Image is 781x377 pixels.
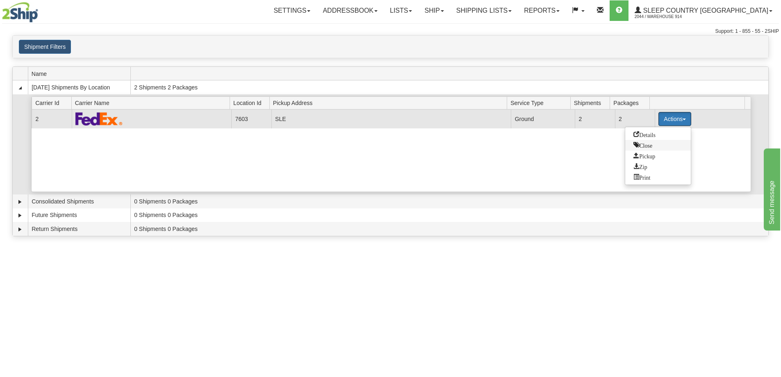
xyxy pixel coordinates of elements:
[613,96,649,109] span: Packages
[450,0,518,21] a: Shipping lists
[28,222,130,236] td: Return Shipments
[28,194,130,208] td: Consolidated Shipments
[32,67,130,80] span: Name
[16,225,24,233] a: Expand
[518,0,566,21] a: Reports
[628,0,779,21] a: Sleep Country [GEOGRAPHIC_DATA] 2044 / Warehouse 914
[625,151,691,161] a: Request a carrier pickup
[130,208,768,222] td: 0 Shipments 0 Packages
[633,163,647,169] span: Zip
[574,96,610,109] span: Shipments
[130,80,768,94] td: 2 Shipments 2 Packages
[633,153,655,158] span: Pickup
[271,110,511,128] td: SLE
[575,110,615,128] td: 2
[28,80,130,94] td: [DATE] Shipments By Location
[2,2,38,23] img: logo2044.jpg
[418,0,450,21] a: Ship
[625,172,691,183] a: Print or Download All Shipping Documents in one file
[28,208,130,222] td: Future Shipments
[19,40,71,54] button: Shipment Filters
[16,211,24,219] a: Expand
[35,96,71,109] span: Carrier Id
[6,5,76,15] div: Send message
[615,110,655,128] td: 2
[75,112,123,126] img: FedEx Express®
[2,28,779,35] div: Support: 1 - 855 - 55 - 2SHIP
[658,112,691,126] button: Actions
[633,131,656,137] span: Details
[130,222,768,236] td: 0 Shipments 0 Packages
[625,140,691,151] a: Close this group
[511,110,575,128] td: Ground
[273,96,507,109] span: Pickup Address
[625,129,691,140] a: Go to Details view
[231,110,271,128] td: 7603
[75,96,230,109] span: Carrier Name
[762,146,780,230] iframe: chat widget
[16,84,24,92] a: Collapse
[625,161,691,172] a: Zip and Download All Shipping Documents
[130,194,768,208] td: 0 Shipments 0 Packages
[633,142,652,148] span: Close
[633,174,650,180] span: Print
[384,0,418,21] a: Lists
[32,110,71,128] td: 2
[635,13,696,21] span: 2044 / Warehouse 914
[267,0,316,21] a: Settings
[510,96,570,109] span: Service Type
[641,7,768,14] span: Sleep Country [GEOGRAPHIC_DATA]
[316,0,384,21] a: Addressbook
[233,96,269,109] span: Location Id
[16,198,24,206] a: Expand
